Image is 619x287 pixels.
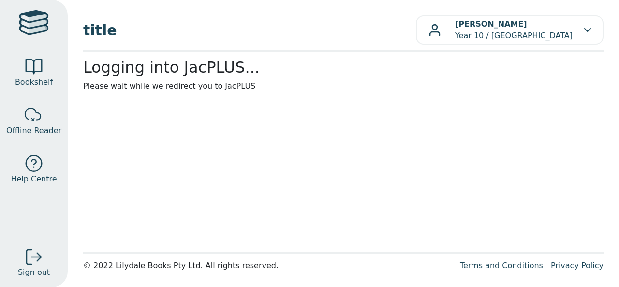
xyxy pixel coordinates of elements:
a: Privacy Policy [551,261,604,270]
span: Offline Reader [6,125,61,136]
button: [PERSON_NAME]Year 10 / [GEOGRAPHIC_DATA] [416,15,604,45]
span: title [83,19,416,41]
span: Help Centre [11,173,57,185]
h2: Logging into JacPLUS... [83,58,604,76]
a: Terms and Conditions [460,261,543,270]
b: [PERSON_NAME] [455,19,527,29]
p: Year 10 / [GEOGRAPHIC_DATA] [455,18,573,42]
span: Bookshelf [15,76,53,88]
p: Please wait while we redirect you to JacPLUS [83,80,604,92]
span: Sign out [18,267,50,278]
div: © 2022 Lilydale Books Pty Ltd. All rights reserved. [83,260,452,272]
